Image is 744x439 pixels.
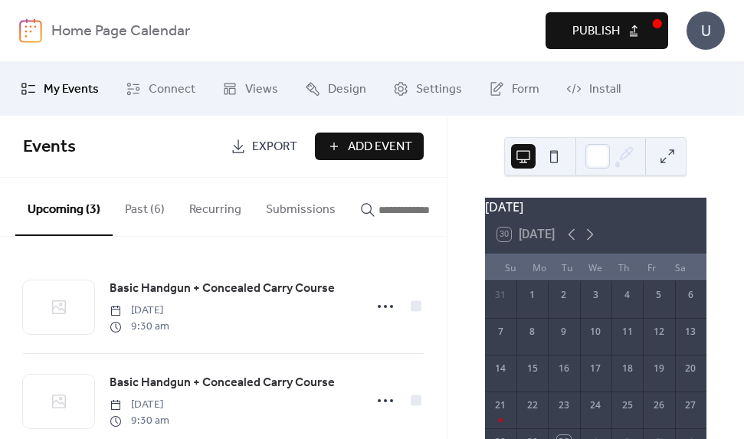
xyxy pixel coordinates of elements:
[252,138,297,156] span: Export
[526,288,539,302] div: 1
[589,80,621,99] span: Install
[621,362,634,375] div: 18
[588,398,602,412] div: 24
[110,373,335,393] a: Basic Handgun + Concealed Carry Course
[683,325,697,339] div: 13
[526,362,539,375] div: 15
[110,279,335,299] a: Basic Handgun + Concealed Carry Course
[683,288,697,302] div: 6
[588,325,602,339] div: 10
[328,80,366,99] span: Design
[293,68,378,110] a: Design
[254,178,348,234] button: Submissions
[588,288,602,302] div: 3
[526,325,539,339] div: 8
[621,288,634,302] div: 4
[610,254,638,281] div: Th
[557,362,571,375] div: 16
[110,413,169,429] span: 9:30 am
[493,325,507,339] div: 7
[15,178,113,236] button: Upcoming (3)
[245,80,278,99] span: Views
[621,325,634,339] div: 11
[177,178,254,234] button: Recurring
[553,254,582,281] div: Tu
[621,398,634,412] div: 25
[110,319,169,335] span: 9:30 am
[416,80,462,99] span: Settings
[525,254,553,281] div: Mo
[557,398,571,412] div: 23
[110,397,169,413] span: [DATE]
[315,133,424,160] button: Add Event
[493,362,507,375] div: 14
[666,254,694,281] div: Sa
[652,325,666,339] div: 12
[211,68,290,110] a: Views
[637,254,666,281] div: Fr
[493,398,507,412] div: 21
[546,12,668,49] button: Publish
[19,18,42,43] img: logo
[485,198,706,216] div: [DATE]
[382,68,474,110] a: Settings
[497,254,526,281] div: Su
[110,303,169,319] span: [DATE]
[110,280,335,298] span: Basic Handgun + Concealed Carry Course
[555,68,632,110] a: Install
[687,11,725,50] div: U
[652,398,666,412] div: 26
[582,254,610,281] div: We
[683,362,697,375] div: 20
[652,362,666,375] div: 19
[44,80,99,99] span: My Events
[51,17,190,46] b: Home Page Calendar
[113,178,177,234] button: Past (6)
[149,80,195,99] span: Connect
[588,362,602,375] div: 17
[348,138,412,156] span: Add Event
[512,80,539,99] span: Form
[557,288,571,302] div: 2
[9,68,110,110] a: My Events
[526,398,539,412] div: 22
[493,288,507,302] div: 31
[110,374,335,392] span: Basic Handgun + Concealed Carry Course
[477,68,551,110] a: Form
[219,133,309,160] a: Export
[23,130,76,164] span: Events
[683,398,697,412] div: 27
[572,22,620,41] span: Publish
[652,288,666,302] div: 5
[114,68,207,110] a: Connect
[557,325,571,339] div: 9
